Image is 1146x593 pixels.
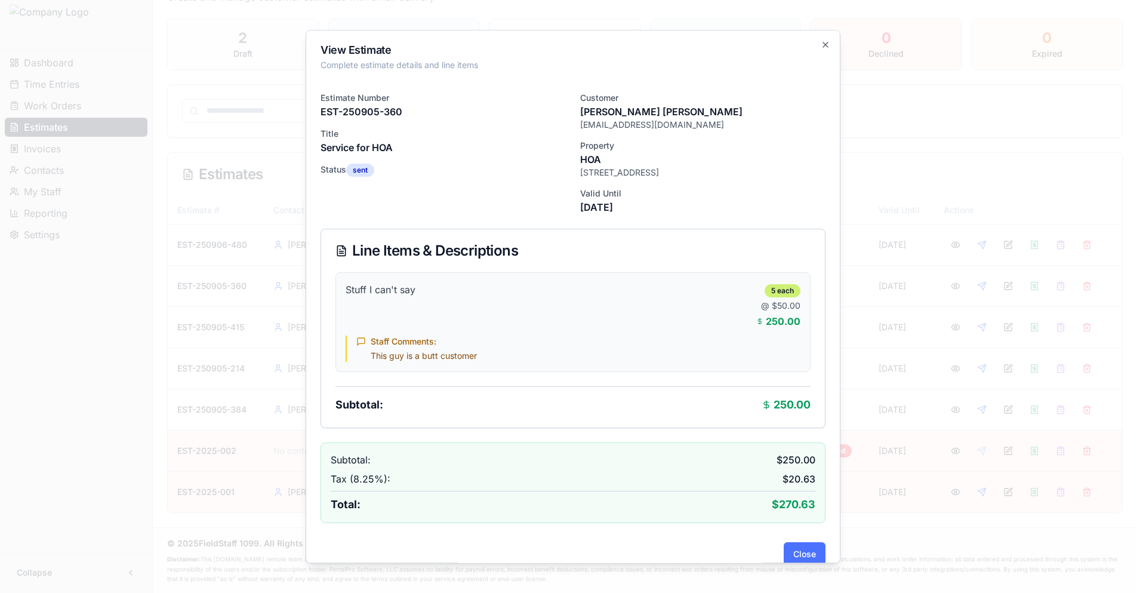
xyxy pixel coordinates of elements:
[580,152,825,167] p: HOA
[331,472,390,486] span: Tax ( 8.25 %):
[783,472,815,486] span: $20.63
[335,397,383,413] span: Subtotal:
[371,336,477,348] p: Staff Comments:
[346,282,747,297] p: Stuff I can't say
[580,93,618,103] label: Customer
[321,59,825,71] p: Complete estimate details and line items
[321,45,825,56] h2: View Estimate
[765,284,800,297] div: 5 each
[580,167,825,179] p: [STREET_ADDRESS]
[321,164,346,174] label: Status
[762,397,811,413] span: 250.00
[331,496,361,513] span: Total:
[580,119,825,131] p: [EMAIL_ADDRESS][DOMAIN_NAME]
[784,542,825,566] button: Close
[777,453,815,467] span: $250.00
[331,453,371,467] span: Subtotal:
[321,105,566,119] p: EST-250905-360
[580,105,825,119] p: [PERSON_NAME] [PERSON_NAME]
[371,350,477,362] p: This guy is a butt customer
[580,188,621,198] label: Valid Until
[756,314,800,328] div: 250.00
[321,140,566,155] p: Service for HOA
[321,128,338,139] label: Title
[335,244,811,258] div: Line Items & Descriptions
[772,496,815,513] span: $270.63
[321,93,389,103] label: Estimate Number
[580,200,825,214] p: [DATE]
[756,300,800,312] div: @ $ 50.00
[580,140,614,150] label: Property
[346,164,374,177] div: sent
